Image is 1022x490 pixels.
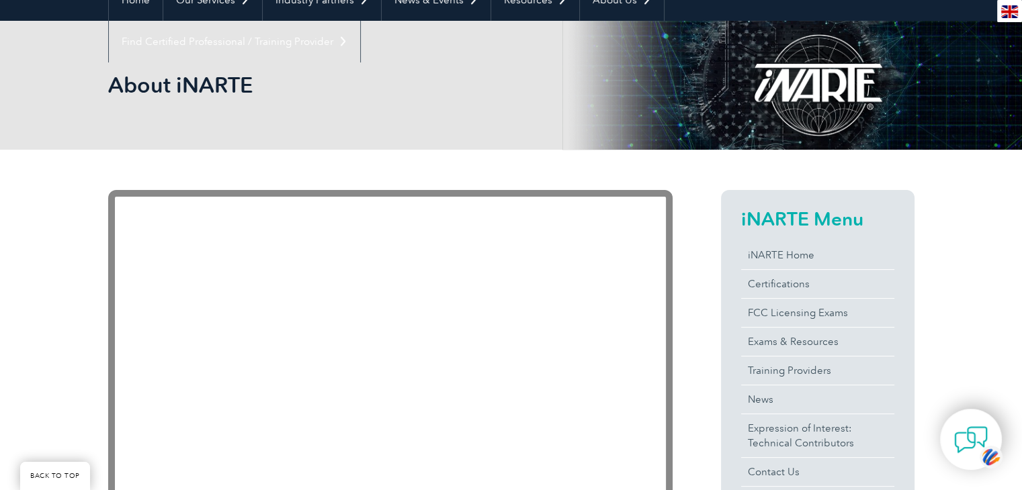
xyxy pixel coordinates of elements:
a: Contact Us [741,458,894,486]
a: News [741,385,894,413]
a: Exams & Resources [741,328,894,356]
a: Find Certified Professional / Training Provider [109,21,360,62]
img: contact-chat.png [954,423,988,456]
a: Training Providers [741,356,894,385]
a: BACK TO TOP [20,462,90,490]
h2: iNARTE Menu [741,208,894,230]
img: svg+xml;base64,PHN2ZyB3aWR0aD0iNDQiIGhlaWdodD0iNDQiIHZpZXdCb3g9IjAgMCA0NCA0NCIgZmlsbD0ibm9uZSIgeG... [980,445,1003,470]
a: FCC Licensing Exams [741,299,894,327]
a: Certifications [741,270,894,298]
a: iNARTE Home [741,241,894,269]
img: en [1001,5,1018,18]
h2: About iNARTE [108,75,673,96]
a: Expression of Interest:Technical Contributors [741,414,894,457]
